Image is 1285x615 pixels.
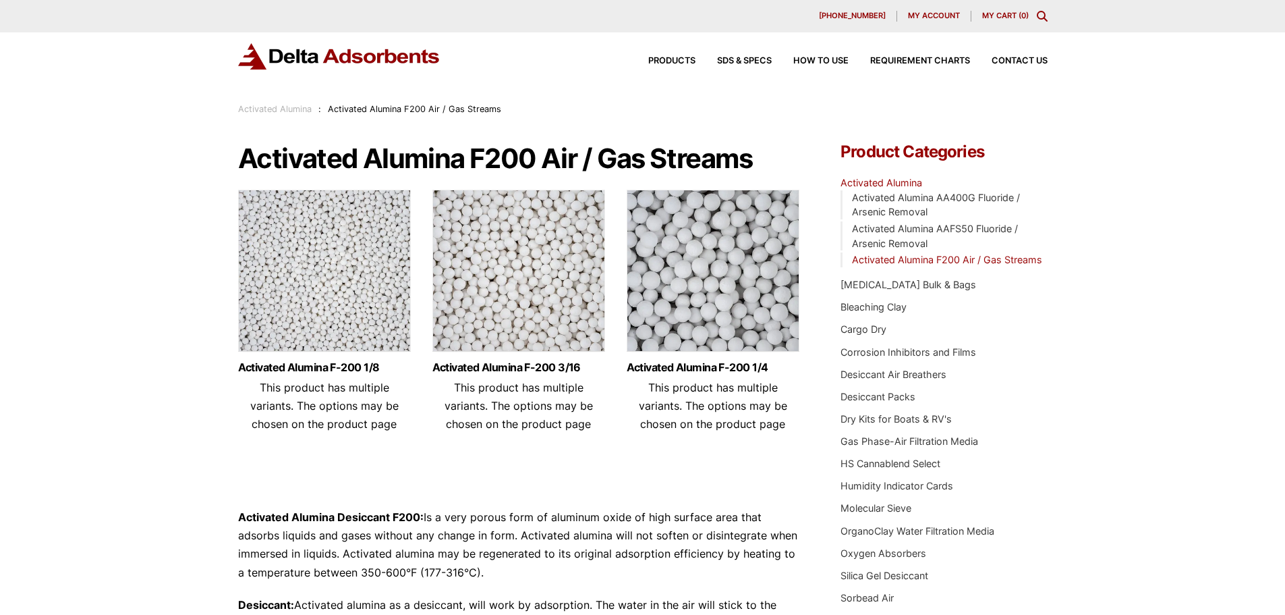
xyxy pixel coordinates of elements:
a: Products [627,57,695,65]
span: : [318,104,321,114]
a: Cargo Dry [840,323,886,335]
span: My account [908,12,960,20]
img: Delta Adsorbents [238,43,440,70]
a: Gas Phase-Air Filtration Media [840,435,978,447]
a: Contact Us [970,57,1048,65]
span: 0 [1021,11,1026,20]
span: Activated Alumina F200 Air / Gas Streams [328,104,501,114]
span: How to Use [793,57,849,65]
a: HS Cannablend Select [840,458,940,469]
a: Sorbead Air [840,592,894,604]
a: Activated Alumina [238,104,312,114]
a: Activated Alumina F200 Air / Gas Streams [852,254,1042,265]
a: Silica Gel Desiccant [840,570,928,581]
a: Dry Kits for Boats & RV's [840,413,952,425]
strong: Desiccant: [238,598,294,612]
a: OrganoClay Water Filtration Media [840,525,994,537]
strong: Activated Alumina Desiccant F200: [238,510,424,524]
a: Desiccant Packs [840,391,915,402]
span: Products [648,57,695,65]
a: My account [897,11,971,22]
h1: Activated Alumina F200 Air / Gas Streams [238,144,801,173]
a: [PHONE_NUMBER] [808,11,897,22]
span: [PHONE_NUMBER] [819,12,886,20]
a: Activated Alumina AA400G Fluoride / Arsenic Removal [852,192,1020,218]
span: This product has multiple variants. The options may be chosen on the product page [445,381,593,431]
a: My Cart (0) [982,11,1029,20]
span: This product has multiple variants. The options may be chosen on the product page [250,381,399,431]
a: Humidity Indicator Cards [840,480,953,491]
span: Requirement Charts [870,57,970,65]
a: [MEDICAL_DATA] Bulk & Bags [840,279,976,290]
a: How to Use [772,57,849,65]
a: Activated Alumina F-200 1/4 [627,362,799,373]
span: Contact Us [992,57,1048,65]
span: SDS & SPECS [717,57,772,65]
a: Oxygen Absorbers [840,547,926,559]
a: Activated Alumina AAFS50 Fluoride / Arsenic Removal [852,223,1018,249]
a: Activated Alumina F-200 1/8 [238,362,411,373]
a: Bleaching Clay [840,301,907,313]
span: This product has multiple variants. The options may be chosen on the product page [639,381,787,431]
a: Molecular Sieve [840,502,911,514]
a: Desiccant Air Breathers [840,369,946,380]
h4: Product Categories [840,144,1047,160]
a: Activated Alumina F-200 3/16 [432,362,605,373]
a: SDS & SPECS [695,57,772,65]
a: Activated Alumina [840,177,922,188]
div: Toggle Modal Content [1037,11,1048,22]
a: Corrosion Inhibitors and Films [840,346,976,358]
p: Is a very porous form of aluminum oxide of high surface area that adsorbs liquids and gases witho... [238,508,801,582]
a: Requirement Charts [849,57,970,65]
